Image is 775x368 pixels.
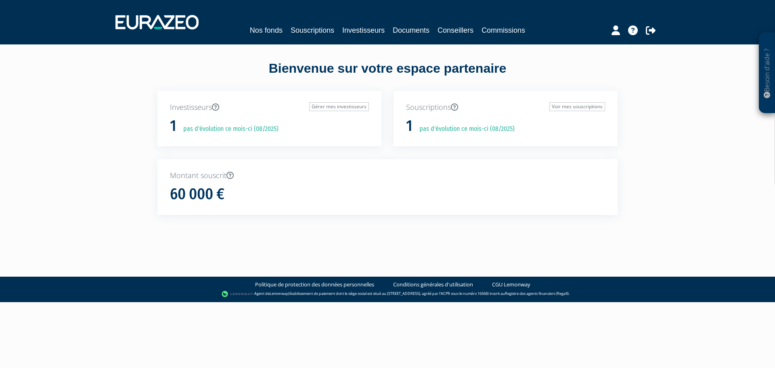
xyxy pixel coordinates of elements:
a: Commissions [482,25,525,36]
a: Investisseurs [342,25,385,36]
a: Souscriptions [291,25,334,36]
p: pas d'évolution ce mois-ci (08/2025) [178,124,279,134]
a: Lemonway [270,291,288,296]
a: Conditions générales d'utilisation [393,281,473,288]
div: Bienvenue sur votre espace partenaire [151,59,624,91]
a: Nos fonds [250,25,283,36]
p: Montant souscrit [170,170,605,181]
p: Investisseurs [170,102,369,113]
h1: 1 [406,118,413,135]
img: 1732889491-logotype_eurazeo_blanc_rvb.png [115,15,199,29]
a: CGU Lemonway [492,281,530,288]
p: Besoin d'aide ? [762,37,772,109]
img: logo-lemonway.png [222,290,253,298]
a: Gérer mes investisseurs [309,102,369,111]
h1: 60 000 € [170,186,224,203]
div: - Agent de (établissement de paiement dont le siège social est situé au [STREET_ADDRESS], agréé p... [8,290,767,298]
a: Politique de protection des données personnelles [255,281,374,288]
a: Voir mes souscriptions [549,102,605,111]
p: Souscriptions [406,102,605,113]
a: Documents [393,25,429,36]
a: Registre des agents financiers (Regafi) [505,291,569,296]
h1: 1 [170,118,176,135]
a: Conseillers [438,25,473,36]
p: pas d'évolution ce mois-ci (08/2025) [414,124,515,134]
